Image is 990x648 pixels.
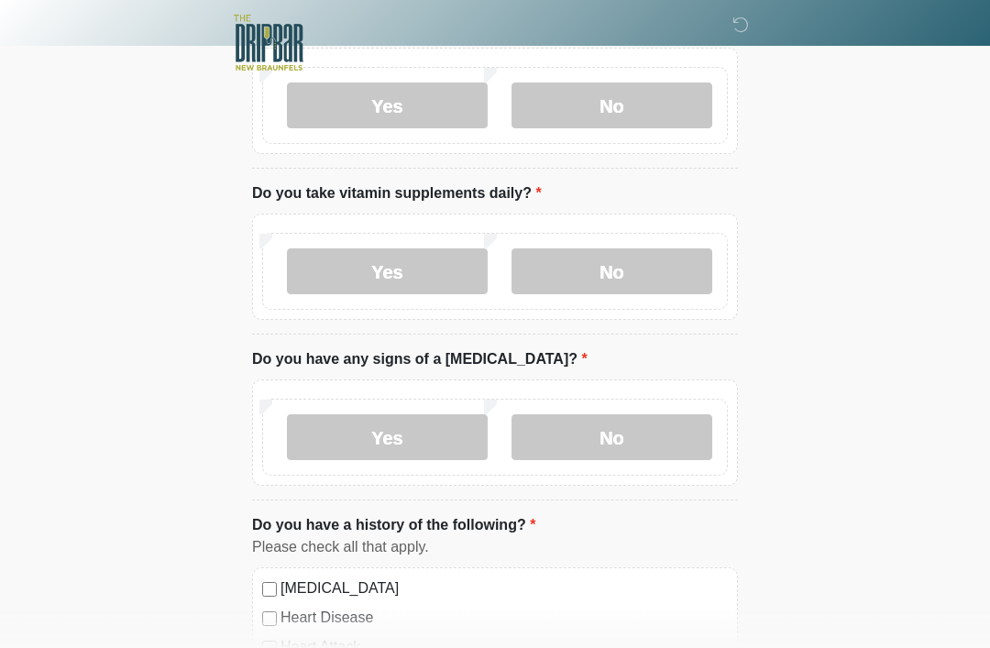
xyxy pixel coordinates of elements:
label: Yes [287,83,488,129]
label: Do you take vitamin supplements daily? [252,183,542,205]
label: [MEDICAL_DATA] [280,578,728,600]
input: Heart Disease [262,612,277,627]
label: Heart Disease [280,608,728,630]
label: Do you have a history of the following? [252,515,535,537]
label: No [511,415,712,461]
input: [MEDICAL_DATA] [262,583,277,598]
img: The DRIPBaR - New Braunfels Logo [234,14,303,73]
label: No [511,83,712,129]
label: No [511,249,712,295]
label: Do you have any signs of a [MEDICAL_DATA]? [252,349,588,371]
div: Please check all that apply. [252,537,738,559]
label: Yes [287,415,488,461]
label: Yes [287,249,488,295]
